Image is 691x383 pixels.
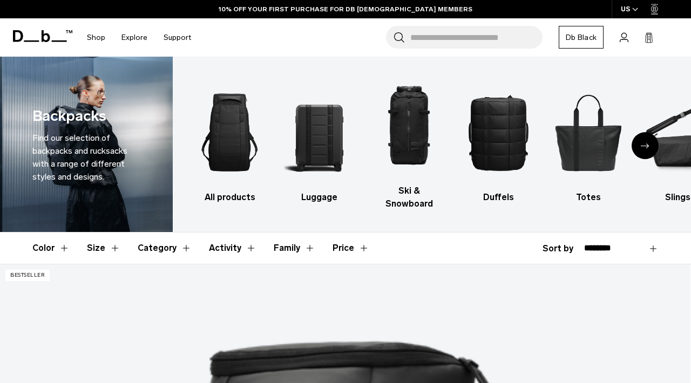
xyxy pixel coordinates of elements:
li: 4 / 10 [463,79,534,204]
button: Toggle Filter [87,232,120,264]
button: Toggle Filter [138,232,192,264]
p: Bestseller [5,270,50,281]
img: Db [553,79,624,186]
a: Db Ski & Snowboard [374,73,444,210]
img: Db [194,79,265,186]
a: Db Luggage [284,79,355,204]
a: Db Totes [553,79,624,204]
a: Db All products [194,79,265,204]
img: Db [374,73,444,179]
button: Toggle Filter [209,232,256,264]
li: 5 / 10 [553,79,624,204]
nav: Main Navigation [79,18,199,57]
h1: Backpacks [32,105,106,127]
li: 2 / 10 [284,79,355,204]
h3: Ski & Snowboard [374,184,444,210]
button: Toggle Price [333,232,369,264]
a: Db Black [559,26,604,49]
h3: All products [194,191,265,204]
h3: Totes [553,191,624,204]
button: Toggle Filter [274,232,315,264]
button: Toggle Filter [32,232,70,264]
img: Db [284,79,355,186]
a: Explore [121,18,147,57]
h3: Luggage [284,191,355,204]
a: Db Duffels [463,79,534,204]
a: Support [164,18,191,57]
img: Db [463,79,534,186]
div: Next slide [632,132,659,159]
li: 3 / 10 [374,73,444,210]
span: Find our selection of backpacks and rucksacks with a range of different styles and designs. [32,133,127,182]
li: 1 / 10 [194,79,265,204]
a: 10% OFF YOUR FIRST PURCHASE FOR DB [DEMOGRAPHIC_DATA] MEMBERS [219,4,472,14]
h3: Duffels [463,191,534,204]
a: Shop [87,18,105,57]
